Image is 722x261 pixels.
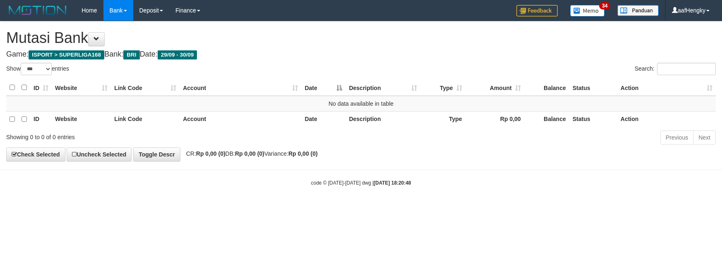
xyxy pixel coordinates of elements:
[345,111,420,127] th: Description
[52,111,111,127] th: Website
[21,63,52,75] select: Showentries
[524,80,569,96] th: Balance
[465,80,524,96] th: Amount: activate to sort column ascending
[660,130,693,145] a: Previous
[617,5,659,16] img: panduan.png
[111,111,180,127] th: Link Code
[374,180,411,186] strong: [DATE] 18:20:48
[52,80,111,96] th: Website: activate to sort column ascending
[617,111,716,127] th: Action
[6,30,716,46] h1: Mutasi Bank
[301,111,345,127] th: Date
[30,111,52,127] th: ID
[693,130,716,145] a: Next
[465,111,524,127] th: Rp 0,00
[345,80,420,96] th: Description: activate to sort column ascending
[182,150,318,157] span: CR: DB: Variance:
[6,96,716,112] td: No data available in table
[67,147,132,161] a: Uncheck Selected
[657,63,716,75] input: Search:
[311,180,411,186] small: code © [DATE]-[DATE] dwg |
[235,150,264,157] strong: Rp 0,00 (0)
[569,80,617,96] th: Status
[6,63,69,75] label: Show entries
[420,111,465,127] th: Type
[123,50,139,59] span: BRI
[516,5,558,17] img: Feedback.jpg
[6,4,69,17] img: MOTION_logo.png
[29,50,104,59] span: ISPORT > SUPERLIGA168
[6,130,295,141] div: Showing 0 to 0 of 0 entries
[524,111,569,127] th: Balance
[111,80,180,96] th: Link Code: activate to sort column ascending
[6,50,716,59] h4: Game: Bank: Date:
[288,150,318,157] strong: Rp 0,00 (0)
[301,80,345,96] th: Date: activate to sort column descending
[635,63,716,75] label: Search:
[196,150,225,157] strong: Rp 0,00 (0)
[133,147,180,161] a: Toggle Descr
[158,50,197,59] span: 29/09 - 30/09
[570,5,605,17] img: Button%20Memo.svg
[569,111,617,127] th: Status
[6,147,65,161] a: Check Selected
[180,80,301,96] th: Account: activate to sort column ascending
[30,80,52,96] th: ID: activate to sort column ascending
[617,80,716,96] th: Action: activate to sort column ascending
[420,80,465,96] th: Type: activate to sort column ascending
[599,2,610,9] span: 34
[180,111,301,127] th: Account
